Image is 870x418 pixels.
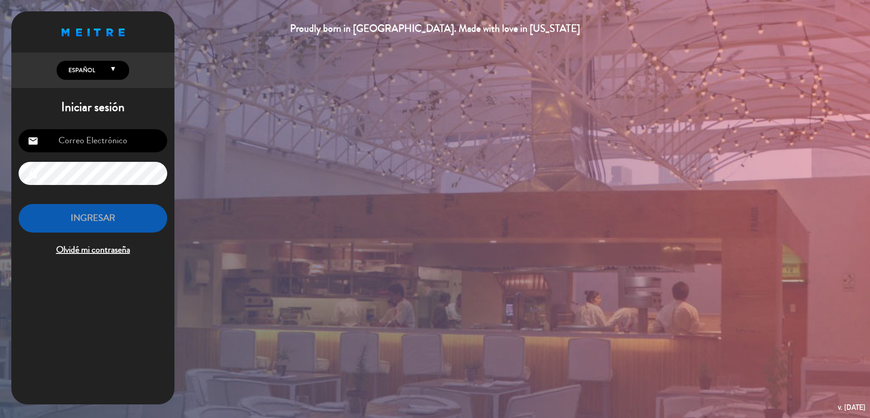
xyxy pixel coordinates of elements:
div: v. [DATE] [838,401,865,413]
input: Correo Electrónico [19,129,167,152]
i: lock [28,168,39,179]
i: email [28,136,39,146]
button: INGRESAR [19,204,167,233]
h1: Iniciar sesión [11,100,174,115]
span: Español [66,66,95,75]
span: Olvidé mi contraseña [19,243,167,258]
